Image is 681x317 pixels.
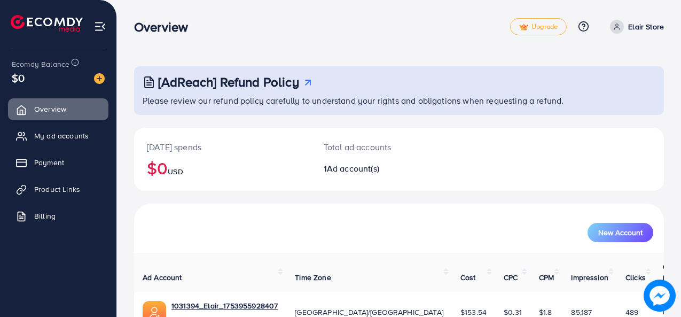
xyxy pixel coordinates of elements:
[504,272,518,283] span: CPC
[663,261,677,283] span: CTR (%)
[143,94,657,107] p: Please review our refund policy carefully to understand your rights and obligations when requesti...
[625,272,646,283] span: Clicks
[295,272,331,283] span: Time Zone
[147,141,298,153] p: [DATE] spends
[34,211,56,221] span: Billing
[8,125,108,146] a: My ad accounts
[571,272,608,283] span: Impression
[11,15,83,32] img: logo
[510,18,567,35] a: tickUpgrade
[168,166,183,177] span: USD
[598,229,643,236] span: New Account
[34,157,64,168] span: Payment
[8,98,108,120] a: Overview
[324,141,430,153] p: Total ad accounts
[171,300,278,311] a: 1031394_Elair_1753955928407
[327,163,379,174] span: Ad account(s)
[519,24,528,31] img: tick
[12,59,69,69] span: Ecomdy Balance
[519,23,558,31] span: Upgrade
[134,19,197,35] h3: Overview
[460,272,476,283] span: Cost
[12,70,25,86] span: $0
[94,73,105,84] img: image
[34,130,89,141] span: My ad accounts
[34,184,80,195] span: Product Links
[147,158,298,178] h2: $0
[628,20,664,33] p: Elair Store
[8,152,108,173] a: Payment
[588,223,653,242] button: New Account
[94,20,106,33] img: menu
[143,272,182,283] span: Ad Account
[8,179,108,200] a: Product Links
[324,164,430,174] h2: 1
[539,272,554,283] span: CPM
[644,280,676,312] img: image
[8,205,108,227] a: Billing
[606,20,664,34] a: Elair Store
[158,74,299,90] h3: [AdReach] Refund Policy
[34,104,66,114] span: Overview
